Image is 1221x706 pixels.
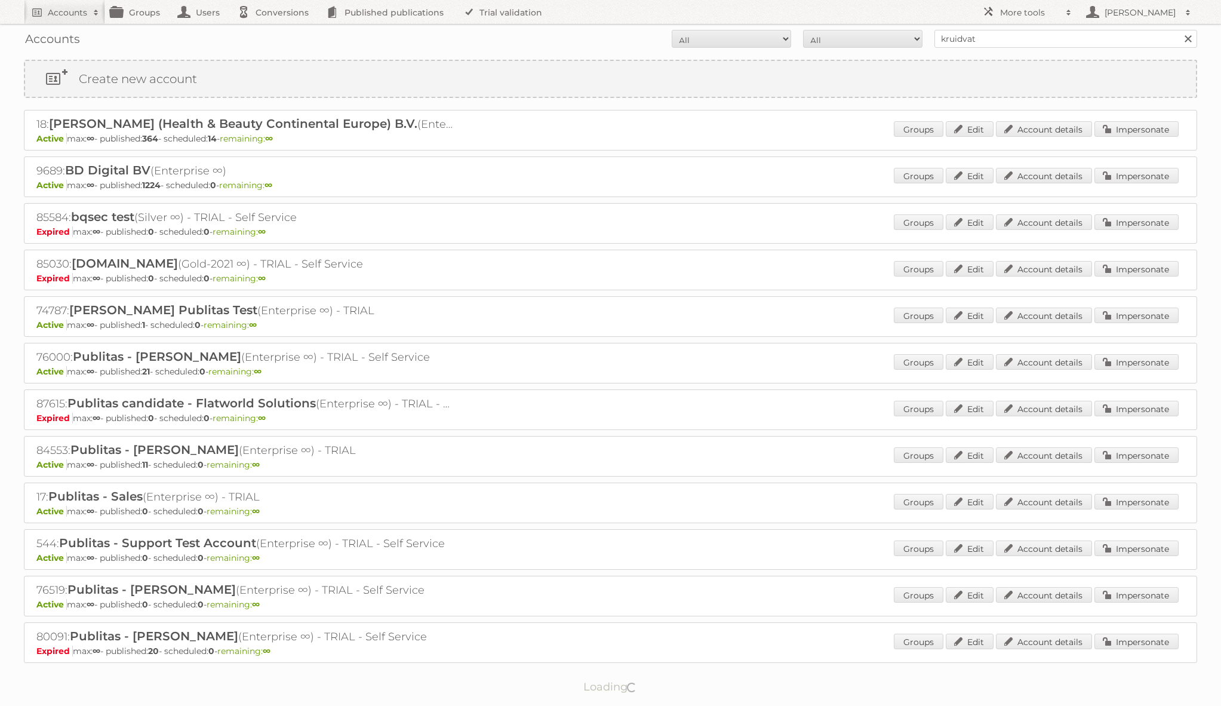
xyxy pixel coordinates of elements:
[36,443,454,458] h2: 84553: (Enterprise ∞) - TRIAL
[946,261,994,277] a: Edit
[198,552,204,563] strong: 0
[204,226,210,237] strong: 0
[142,599,148,610] strong: 0
[996,261,1092,277] a: Account details
[87,599,94,610] strong: ∞
[36,646,1185,656] p: max: - published: - scheduled: -
[87,133,94,144] strong: ∞
[69,303,257,317] span: [PERSON_NAME] Publitas Test
[36,552,1185,563] p: max: - published: - scheduled: -
[894,494,943,509] a: Groups
[142,180,161,191] strong: 1224
[894,214,943,230] a: Groups
[36,133,67,144] span: Active
[142,506,148,517] strong: 0
[1094,401,1179,416] a: Impersonate
[48,489,143,504] span: Publitas - Sales
[36,366,1185,377] p: max: - published: - scheduled: -
[252,459,260,470] strong: ∞
[87,459,94,470] strong: ∞
[36,599,1185,610] p: max: - published: - scheduled: -
[87,552,94,563] strong: ∞
[208,133,217,144] strong: 14
[996,541,1092,556] a: Account details
[48,7,87,19] h2: Accounts
[1094,541,1179,556] a: Impersonate
[36,413,73,423] span: Expired
[996,308,1092,323] a: Account details
[546,675,675,699] p: Loading
[25,61,1196,97] a: Create new account
[36,303,454,318] h2: 74787: (Enterprise ∞) - TRIAL
[36,349,454,365] h2: 76000: (Enterprise ∞) - TRIAL - Self Service
[265,180,272,191] strong: ∞
[996,494,1092,509] a: Account details
[59,536,256,550] span: Publitas - Support Test Account
[946,447,994,463] a: Edit
[996,401,1092,416] a: Account details
[71,210,134,224] span: bqsec test
[1094,447,1179,463] a: Impersonate
[1094,214,1179,230] a: Impersonate
[73,349,241,364] span: Publitas - [PERSON_NAME]
[254,366,262,377] strong: ∞
[199,366,205,377] strong: 0
[258,226,266,237] strong: ∞
[36,133,1185,144] p: max: - published: - scheduled: -
[252,599,260,610] strong: ∞
[204,413,210,423] strong: 0
[93,646,100,656] strong: ∞
[208,366,262,377] span: remaining:
[207,599,260,610] span: remaining:
[894,401,943,416] a: Groups
[36,646,73,656] span: Expired
[208,646,214,656] strong: 0
[946,214,994,230] a: Edit
[87,180,94,191] strong: ∞
[252,552,260,563] strong: ∞
[72,256,178,271] span: [DOMAIN_NAME]
[36,320,67,330] span: Active
[36,210,454,225] h2: 85584: (Silver ∞) - TRIAL - Self Service
[263,646,270,656] strong: ∞
[36,459,1185,470] p: max: - published: - scheduled: -
[36,226,1185,237] p: max: - published: - scheduled: -
[67,396,316,410] span: Publitas candidate - Flatworld Solutions
[204,273,210,284] strong: 0
[1102,7,1179,19] h2: [PERSON_NAME]
[946,634,994,649] a: Edit
[894,447,943,463] a: Groups
[142,552,148,563] strong: 0
[946,354,994,370] a: Edit
[207,506,260,517] span: remaining:
[1094,634,1179,649] a: Impersonate
[87,366,94,377] strong: ∞
[946,494,994,509] a: Edit
[946,401,994,416] a: Edit
[36,629,454,644] h2: 80091: (Enterprise ∞) - TRIAL - Self Service
[894,261,943,277] a: Groups
[996,214,1092,230] a: Account details
[36,320,1185,330] p: max: - published: - scheduled: -
[87,506,94,517] strong: ∞
[1094,354,1179,370] a: Impersonate
[210,180,216,191] strong: 0
[217,646,270,656] span: remaining:
[36,273,73,284] span: Expired
[36,459,67,470] span: Active
[36,396,454,412] h2: 87615: (Enterprise ∞) - TRIAL - Self Service
[36,226,73,237] span: Expired
[198,506,204,517] strong: 0
[894,587,943,603] a: Groups
[996,447,1092,463] a: Account details
[946,308,994,323] a: Edit
[207,552,260,563] span: remaining:
[894,308,943,323] a: Groups
[148,226,154,237] strong: 0
[36,163,454,179] h2: 9689: (Enterprise ∞)
[204,320,257,330] span: remaining:
[36,256,454,272] h2: 85030: (Gold-2021 ∞) - TRIAL - Self Service
[213,273,266,284] span: remaining:
[207,459,260,470] span: remaining:
[36,413,1185,423] p: max: - published: - scheduled: -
